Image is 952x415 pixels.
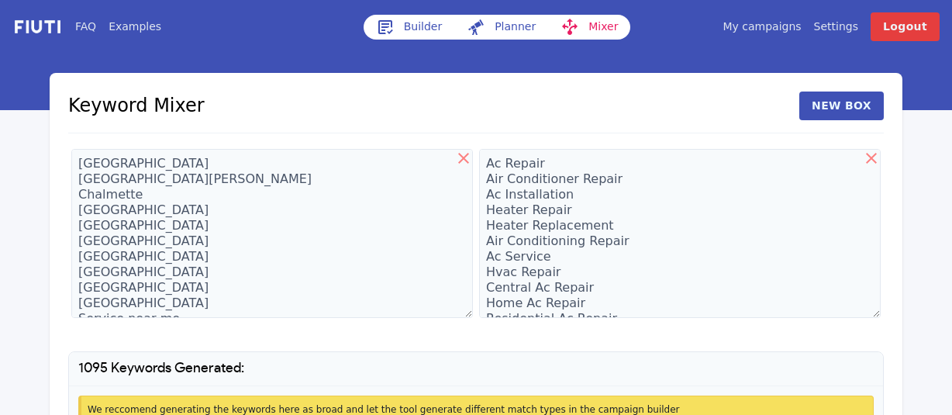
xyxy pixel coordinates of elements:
a: Mixer [548,15,630,40]
h1: Keyword Mixer [68,92,205,119]
iframe: gist-messenger-bubble-iframe [899,331,936,368]
a: FAQ [75,19,96,35]
button: New Box [799,92,884,120]
h1: 1095 Keywords Generated: [69,352,883,386]
a: Builder [364,15,455,40]
a: Planner [454,15,548,40]
a: My campaigns [723,19,801,35]
a: Examples [109,19,161,35]
a: Settings [814,19,858,35]
a: Logout [871,12,940,41]
img: f731f27.png [12,18,63,36]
